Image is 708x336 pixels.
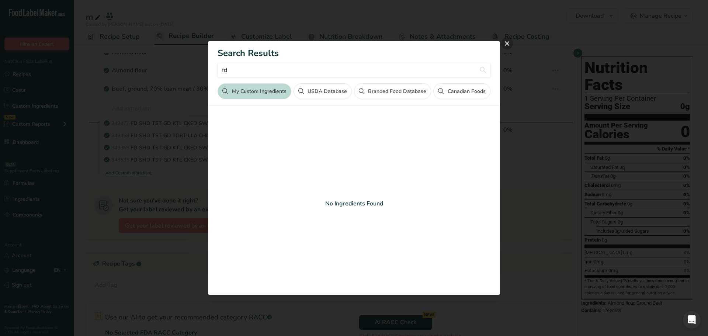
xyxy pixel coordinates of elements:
[433,83,490,99] button: Canadian Foods
[218,83,291,99] button: My Custom Ingredients
[294,83,352,99] button: USDA Database
[354,83,431,99] button: Branded Food Database
[683,311,701,329] div: Open Intercom Messenger
[501,38,513,49] button: close
[218,112,490,295] div: No Ingredients Found
[218,49,490,58] h1: Search Results
[218,63,490,77] input: Search for ingredient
